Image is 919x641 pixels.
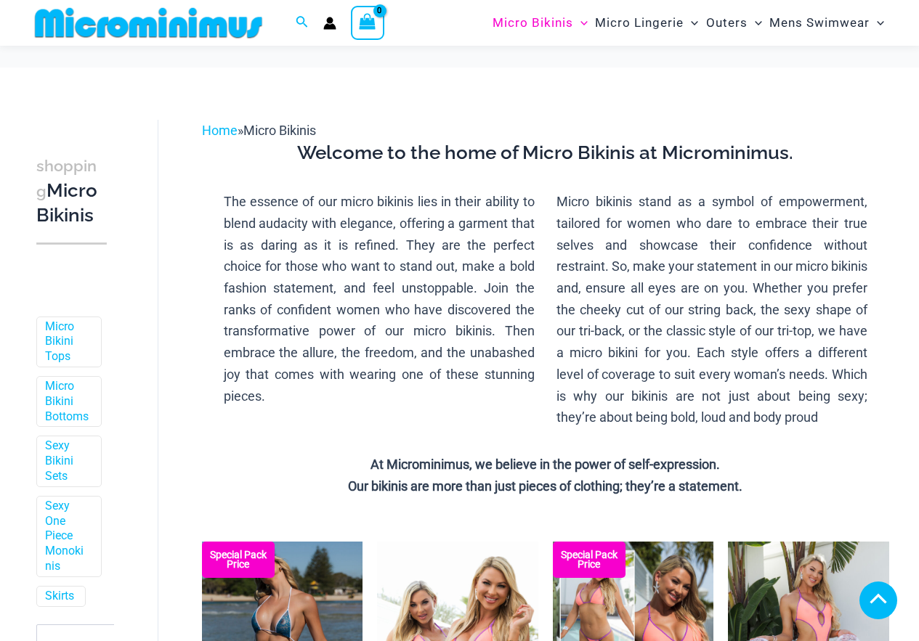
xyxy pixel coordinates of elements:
[489,4,591,41] a: Micro BikinisMenu ToggleMenu Toggle
[769,4,870,41] span: Mens Swimwear
[684,4,698,41] span: Menu Toggle
[371,457,720,472] strong: At Microminimus, we believe in the power of self-expression.
[45,499,90,574] a: Sexy One Piece Monokinis
[213,141,878,166] h3: Welcome to the home of Micro Bikinis at Microminimus.
[487,2,890,44] nav: Site Navigation
[493,4,573,41] span: Micro Bikinis
[36,157,97,200] span: shopping
[591,4,702,41] a: Micro LingerieMenu ToggleMenu Toggle
[573,4,588,41] span: Menu Toggle
[351,6,384,39] a: View Shopping Cart, empty
[748,4,762,41] span: Menu Toggle
[703,4,766,41] a: OutersMenu ToggleMenu Toggle
[243,123,316,138] span: Micro Bikinis
[348,478,742,494] strong: Our bikinis are more than just pieces of clothing; they’re a statement.
[766,4,888,41] a: Mens SwimwearMenu ToggleMenu Toggle
[45,589,74,604] a: Skirts
[595,4,684,41] span: Micro Lingerie
[202,550,275,569] b: Special Pack Price
[556,191,867,428] p: Micro bikinis stand as a symbol of empowerment, tailored for women who dare to embrace their true...
[29,7,268,39] img: MM SHOP LOGO FLAT
[202,123,316,138] span: »
[870,4,884,41] span: Menu Toggle
[296,14,309,32] a: Search icon link
[45,379,90,424] a: Micro Bikini Bottoms
[45,438,90,483] a: Sexy Bikini Sets
[202,123,238,138] a: Home
[224,191,535,407] p: The essence of our micro bikinis lies in their ability to blend audacity with elegance, offering ...
[323,17,336,30] a: Account icon link
[36,153,107,228] h3: Micro Bikinis
[706,4,748,41] span: Outers
[553,550,626,569] b: Special Pack Price
[45,319,90,364] a: Micro Bikini Tops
